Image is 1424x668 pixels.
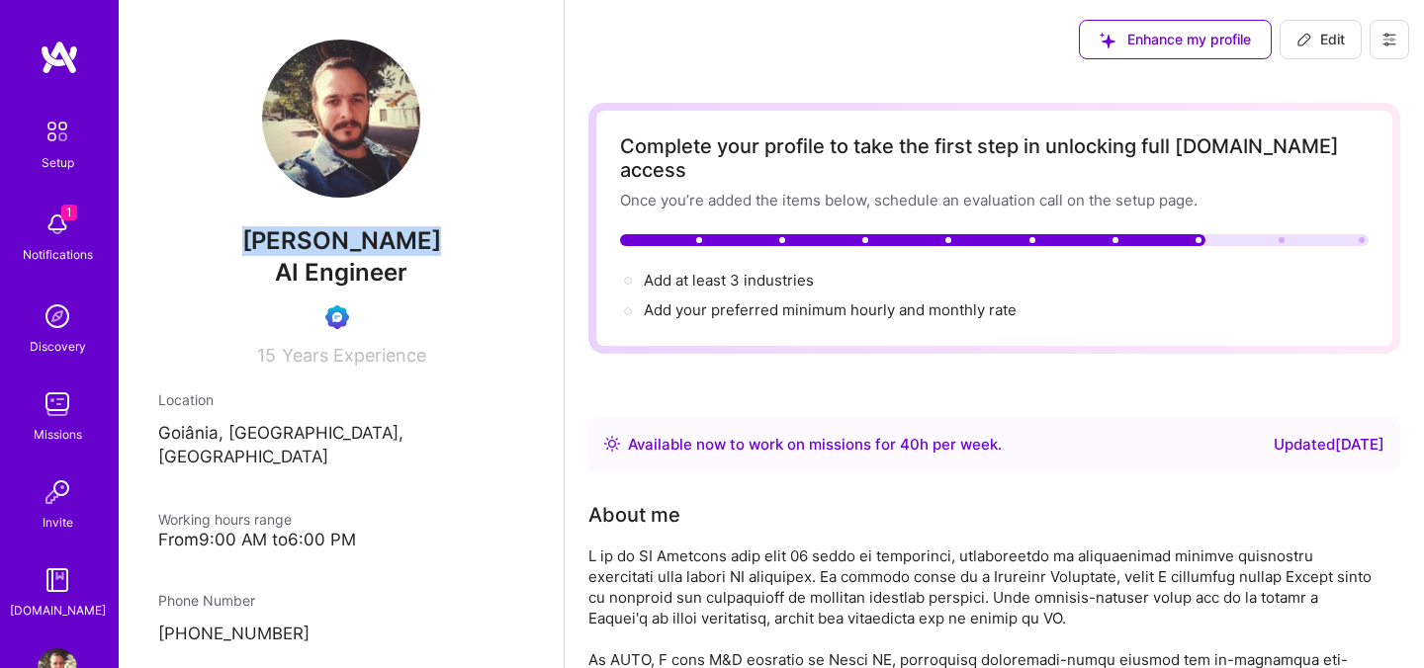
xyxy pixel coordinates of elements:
[10,600,106,621] div: [DOMAIN_NAME]
[158,511,292,528] span: Working hours range
[262,40,420,198] img: User Avatar
[38,560,77,600] img: guide book
[644,300,1017,319] span: Add your preferred minimum hourly and monthly rate
[1280,20,1362,59] button: Edit
[604,436,620,452] img: Availability
[61,205,77,220] span: 1
[588,500,680,530] div: About me
[23,244,93,265] div: Notifications
[158,530,524,550] div: From 9:00 AM to 6:00 PM
[38,205,77,244] img: bell
[37,111,78,152] img: setup
[158,422,524,469] p: Goiânia, [GEOGRAPHIC_DATA], [GEOGRAPHIC_DATA]
[30,336,86,357] div: Discovery
[38,472,77,512] img: Invite
[628,433,1002,457] div: Available now to work on missions for h per week .
[325,305,349,329] img: Evaluation Call Booked
[620,134,1369,182] div: Complete your profile to take the first step in unlocking full [DOMAIN_NAME] access
[40,40,79,75] img: logo
[282,345,426,366] span: Years Experience
[158,389,524,410] div: Location
[42,152,74,173] div: Setup
[158,623,524,646] p: [PHONE_NUMBER]
[620,190,1369,210] div: Once you’re added the items below, schedule an evaluation call on the setup page.
[1296,30,1345,49] span: Edit
[158,226,524,256] span: [PERSON_NAME]
[38,296,77,336] img: discovery
[275,258,407,287] span: AI Engineer
[900,435,920,454] span: 40
[34,424,82,445] div: Missions
[38,384,77,424] img: teamwork
[43,512,73,533] div: Invite
[644,271,814,290] span: Add at least 3 industries
[257,345,276,366] span: 15
[158,592,255,609] span: Phone Number
[1274,433,1384,457] div: Updated [DATE]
